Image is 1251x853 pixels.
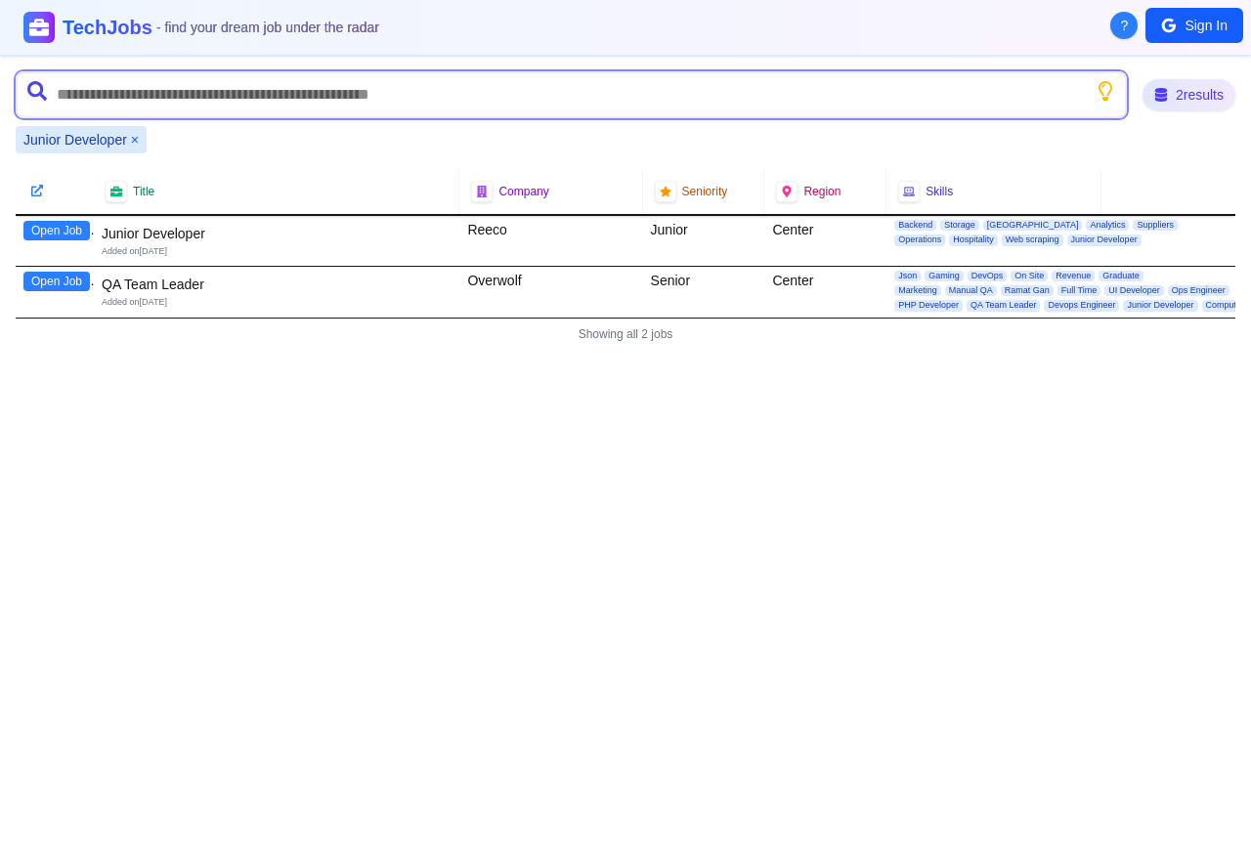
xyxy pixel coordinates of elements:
span: [GEOGRAPHIC_DATA] [983,220,1083,231]
button: Open Job [23,272,90,291]
div: QA Team Leader [102,275,452,294]
button: Sign In [1145,8,1243,43]
span: Gaming [925,271,964,281]
span: Manual QA [945,285,997,296]
div: 2 results [1143,79,1235,110]
span: Title [133,184,154,199]
span: Marketing [894,285,941,296]
span: Junior Developer [1067,235,1142,245]
span: Suppliers [1133,220,1178,231]
div: Overwolf [459,267,642,318]
div: Senior [643,267,765,318]
div: Added on [DATE] [102,245,452,258]
button: Show search tips [1096,81,1115,101]
span: Operations [894,235,945,245]
span: Seniority [682,184,728,199]
div: Reeco [459,216,642,266]
span: On Site [1011,271,1048,281]
span: Skills [926,184,953,199]
span: Ops Engineer [1168,285,1229,296]
span: Backend [894,220,936,231]
span: ? [1121,16,1129,35]
span: PHP Developer [894,300,963,311]
span: Ramat Gan [1001,285,1054,296]
div: Junior [643,216,765,266]
span: Company [498,184,548,199]
div: Added on [DATE] [102,296,452,309]
button: Remove Junior Developer filter [131,130,139,149]
span: Hospitality [949,235,998,245]
h1: TechJobs [63,14,379,41]
span: QA Team Leader [967,300,1040,311]
span: Junior Developer [23,130,127,149]
span: Analytics [1086,220,1129,231]
div: Showing all 2 jobs [16,319,1235,350]
span: Graduate [1099,271,1143,281]
div: Center [764,216,886,266]
span: Devops Engineer [1044,300,1119,311]
span: - find your dream job under the radar [156,20,379,35]
div: Junior Developer [102,224,452,243]
span: UI Developer [1104,285,1164,296]
span: Junior Developer [1123,300,1197,311]
span: Region [803,184,841,199]
button: Open Job [23,221,90,240]
span: Revenue [1052,271,1095,281]
div: Center [764,267,886,318]
button: About Techjobs [1110,12,1138,39]
span: Storage [940,220,979,231]
span: DevOps [968,271,1008,281]
span: Json [894,271,921,281]
span: Web scraping [1002,235,1063,245]
span: Full Time [1057,285,1101,296]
